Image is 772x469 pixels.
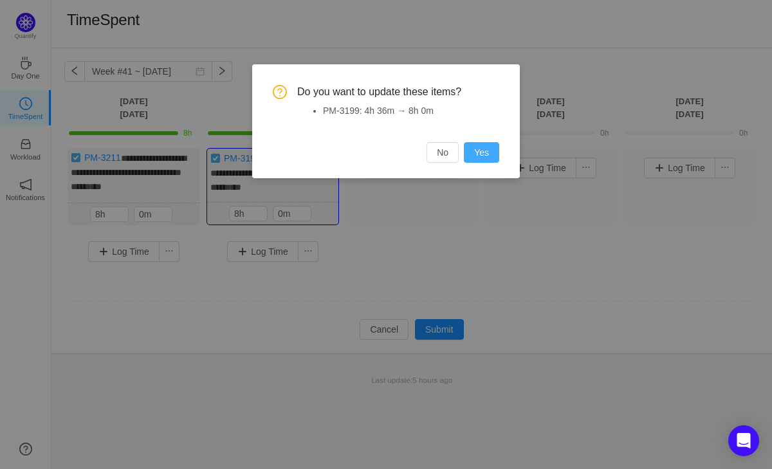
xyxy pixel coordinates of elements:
li: PM-3199: 4h 36m → 8h 0m [323,104,499,118]
div: Open Intercom Messenger [728,425,759,456]
button: No [427,142,459,163]
button: Yes [464,142,499,163]
i: icon: question-circle [273,85,287,99]
span: Do you want to update these items? [297,85,499,99]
